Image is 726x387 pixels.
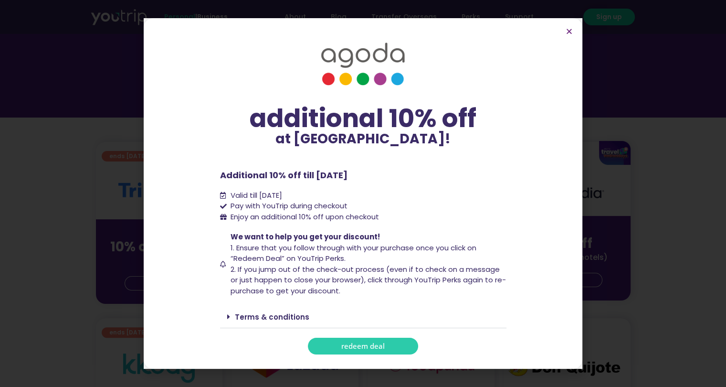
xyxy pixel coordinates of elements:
[566,28,573,35] a: Close
[235,312,309,322] a: Terms & conditions
[220,105,506,132] div: additional 10% off
[308,338,418,355] a: redeem deal
[228,201,347,212] span: Pay with YouTrip during checkout
[231,264,506,296] span: 2. If you jump out of the check-out process (even if to check on a message or just happen to clos...
[220,132,506,146] p: at [GEOGRAPHIC_DATA]!
[231,243,476,264] span: 1. Ensure that you follow through with your purchase once you click on “Redeem Deal” on YouTrip P...
[228,190,282,201] span: Valid till [DATE]
[220,169,506,182] p: Additional 10% off till [DATE]
[220,306,506,328] div: Terms & conditions
[341,343,385,350] span: redeem deal
[231,212,379,222] span: Enjoy an additional 10% off upon checkout
[231,232,380,242] span: We want to help you get your discount!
